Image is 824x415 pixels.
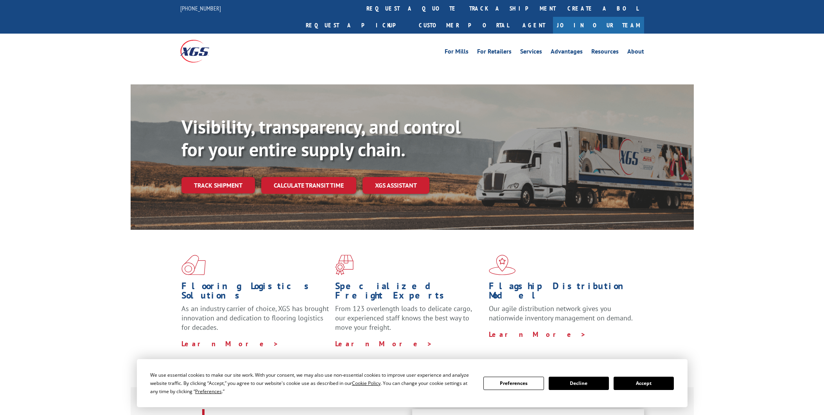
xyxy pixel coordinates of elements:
span: Our agile distribution network gives you nationwide inventory management on demand. [489,304,633,322]
button: Accept [614,377,674,390]
a: About [627,48,644,57]
div: We use essential cookies to make our site work. With your consent, we may also use non-essential ... [150,371,474,395]
button: Preferences [483,377,544,390]
a: Resources [591,48,619,57]
div: Cookie Consent Prompt [137,359,688,407]
a: Learn More > [489,330,586,339]
button: Decline [549,377,609,390]
a: Advantages [551,48,583,57]
a: Join Our Team [553,17,644,34]
a: Request a pickup [300,17,413,34]
h1: Specialized Freight Experts [335,281,483,304]
a: Learn More > [335,339,433,348]
h1: Flagship Distribution Model [489,281,637,304]
h1: Flooring Logistics Solutions [181,281,329,304]
a: Calculate transit time [261,177,356,194]
a: Learn More > [181,339,279,348]
a: [PHONE_NUMBER] [180,4,221,12]
span: Cookie Policy [352,380,381,386]
p: From 123 overlength loads to delicate cargo, our experienced staff knows the best way to move you... [335,304,483,339]
a: For Retailers [477,48,512,57]
a: Agent [515,17,553,34]
a: Customer Portal [413,17,515,34]
img: xgs-icon-total-supply-chain-intelligence-red [181,255,206,275]
b: Visibility, transparency, and control for your entire supply chain. [181,114,461,161]
a: For Mills [445,48,469,57]
a: XGS ASSISTANT [363,177,429,194]
span: Preferences [195,388,222,395]
img: xgs-icon-flagship-distribution-model-red [489,255,516,275]
a: Services [520,48,542,57]
a: Track shipment [181,177,255,193]
img: xgs-icon-focused-on-flooring-red [335,255,354,275]
span: As an industry carrier of choice, XGS has brought innovation and dedication to flooring logistics... [181,304,329,332]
